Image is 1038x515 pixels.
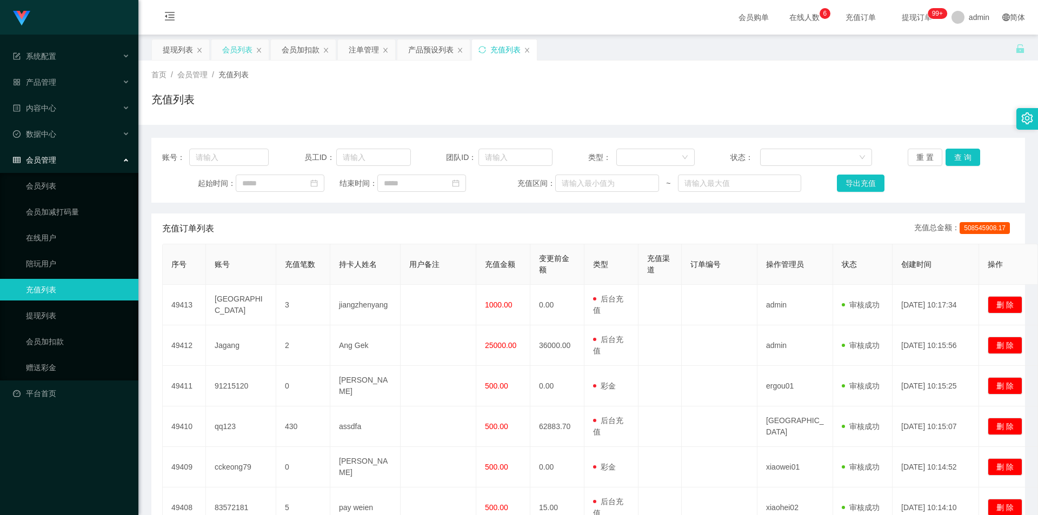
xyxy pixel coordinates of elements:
[196,47,203,53] i: 图标: close
[457,47,463,53] i: 图标: close
[256,47,262,53] i: 图标: close
[690,260,721,269] span: 订单编号
[285,260,315,269] span: 充值笔数
[593,382,616,390] span: 彩金
[485,341,516,350] span: 25000.00
[13,52,21,60] i: 图标: form
[26,279,130,300] a: 充值列表
[163,285,206,325] td: 49413
[13,156,56,164] span: 会员管理
[530,325,584,366] td: 36000.00
[163,325,206,366] td: 49412
[13,11,30,26] img: logo.9652507e.png
[837,175,884,192] button: 导出充值
[678,175,801,192] input: 请输入最大值
[859,154,866,162] i: 图标: down
[276,366,330,406] td: 0
[988,418,1022,435] button: 删 除
[1015,44,1025,53] i: 图标: unlock
[198,178,236,189] span: 起始时间：
[13,104,21,112] i: 图标: profile
[340,178,377,189] span: 结束时间：
[189,149,269,166] input: 请输入
[163,366,206,406] td: 49411
[908,149,942,166] button: 重 置
[757,325,833,366] td: admin
[842,463,880,471] span: 审核成功
[206,325,276,366] td: Jagang
[13,52,56,61] span: 系统配置
[593,416,623,436] span: 后台充值
[530,366,584,406] td: 0.00
[901,260,931,269] span: 创建时间
[539,254,569,274] span: 变更前金额
[988,296,1022,313] button: 删 除
[276,406,330,447] td: 430
[593,295,623,315] span: 后台充值
[928,8,947,19] sup: 1111
[896,14,937,21] span: 提现订单
[409,260,440,269] span: 用户备注
[26,357,130,378] a: 赠送彩金
[13,104,56,112] span: 内容中心
[26,201,130,223] a: 会员加减打码量
[349,39,379,60] div: 注单管理
[304,152,336,163] span: 员工ID：
[26,227,130,249] a: 在线用户
[485,422,508,431] span: 500.00
[1021,112,1033,124] i: 图标: setting
[530,285,584,325] td: 0.00
[382,47,389,53] i: 图标: close
[330,406,401,447] td: assdfa
[171,260,187,269] span: 序号
[757,406,833,447] td: [GEOGRAPHIC_DATA]
[593,335,623,355] span: 后台充值
[163,406,206,447] td: 49410
[893,366,979,406] td: [DATE] 10:15:25
[177,70,208,79] span: 会员管理
[206,406,276,447] td: qq123
[757,447,833,487] td: xiaowei01
[408,39,454,60] div: 产品预设列表
[823,8,827,19] p: 6
[946,149,980,166] button: 查 询
[593,463,616,471] span: 彩金
[842,341,880,350] span: 审核成功
[171,70,173,79] span: /
[555,175,659,192] input: 请输入最小值为
[530,406,584,447] td: 62883.70
[893,325,979,366] td: [DATE] 10:15:56
[478,46,486,53] i: 图标: sync
[339,260,377,269] span: 持卡人姓名
[26,175,130,197] a: 会员列表
[840,14,881,21] span: 充值订单
[1002,14,1010,21] i: 图标: global
[26,305,130,326] a: 提现列表
[13,78,21,86] i: 图标: appstore-o
[13,78,56,86] span: 产品管理
[162,222,214,235] span: 充值订单列表
[282,39,320,60] div: 会员加扣款
[893,285,979,325] td: [DATE] 10:17:34
[13,156,21,164] i: 图标: table
[893,406,979,447] td: [DATE] 10:15:07
[766,260,804,269] span: 操作管理员
[988,458,1022,476] button: 删 除
[218,70,249,79] span: 充值列表
[446,152,478,163] span: 团队ID：
[330,325,401,366] td: Ang Gek
[478,149,553,166] input: 请输入
[988,337,1022,354] button: 删 除
[490,39,521,60] div: 充值列表
[842,382,880,390] span: 审核成功
[988,377,1022,394] button: 删 除
[842,260,857,269] span: 状态
[323,47,329,53] i: 图标: close
[163,39,193,60] div: 提现列表
[13,130,56,138] span: 数据中心
[485,300,513,309] span: 1000.00
[647,254,670,274] span: 充值渠道
[730,152,760,163] span: 状态：
[222,39,252,60] div: 会员列表
[26,253,130,275] a: 陪玩用户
